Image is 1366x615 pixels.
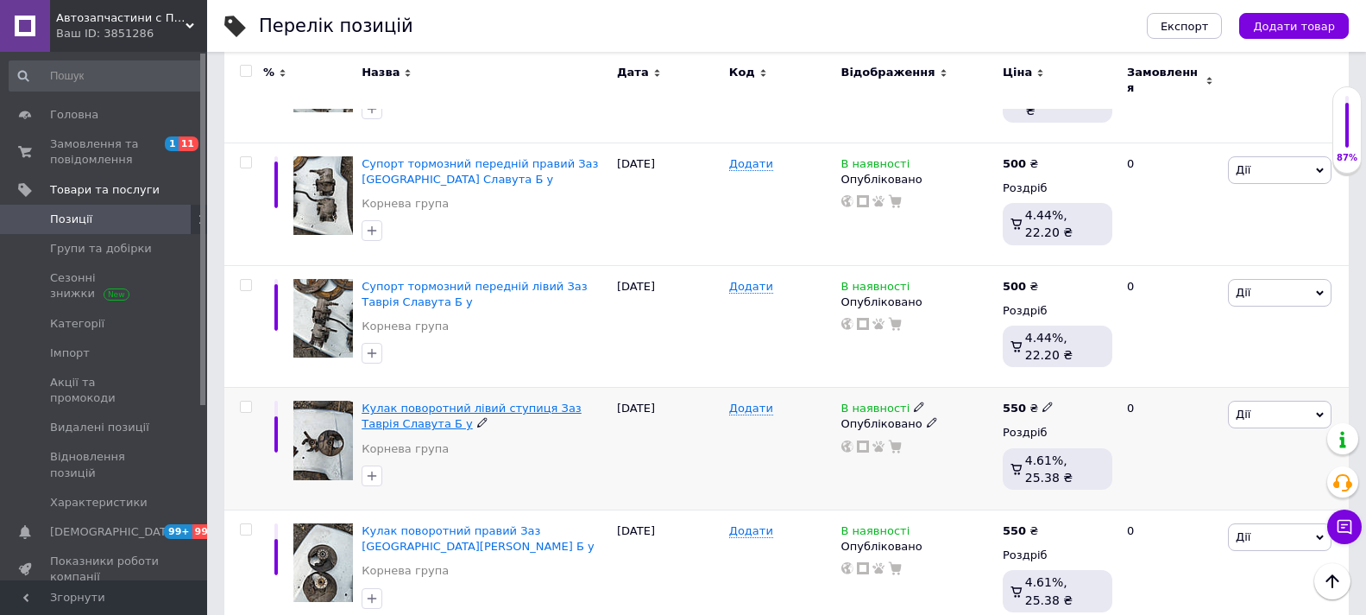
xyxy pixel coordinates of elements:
[729,402,773,415] span: Додати
[613,265,725,388] div: [DATE]
[1003,523,1038,539] div: ₴
[1314,563,1350,599] button: Наверх
[50,212,92,227] span: Позиції
[293,156,353,235] img: Суппорт тормозный передний правый Заз Таврия Славута Б у
[1236,408,1250,421] span: Дії
[50,346,90,361] span: Імпорт
[841,157,910,175] span: В наявності
[50,107,98,123] span: Головна
[729,157,773,171] span: Додати
[1236,530,1250,543] span: Дії
[1025,453,1073,485] span: 4.61%, 25.38 ₴
[841,295,995,310] div: Опубліковано
[1003,280,1026,293] b: 500
[613,388,725,510] div: [DATE]
[729,524,773,538] span: Додати
[293,523,353,602] img: Кулак поворотный правый Заз Таврия Славута Б у
[1253,20,1335,33] span: Додати товар
[362,441,449,457] a: Корнева група
[841,416,995,432] div: Опубліковано
[841,539,995,555] div: Опубліковано
[1003,402,1026,415] b: 550
[1147,13,1223,39] button: Експорт
[1003,524,1026,537] b: 550
[1127,65,1201,96] span: Замовлення
[179,136,198,151] span: 11
[1003,401,1054,416] div: ₴
[1117,265,1224,388] div: 0
[259,17,413,35] div: Перелік позицій
[1003,303,1112,319] div: Роздріб
[362,563,449,579] a: Корнева група
[50,375,160,406] span: Акції та промокоди
[1025,575,1073,606] span: 4.61%, 25.38 ₴
[362,157,598,186] a: Супорт тормозний передній правий Заз [GEOGRAPHIC_DATA] Славута Б у
[1003,279,1038,295] div: ₴
[50,241,152,257] span: Групи та добірки
[1003,156,1038,172] div: ₴
[56,26,207,41] div: Ваш ID: 3851286
[362,319,449,334] a: Корнева група
[1025,208,1073,239] span: 4.44%, 22.20 ₴
[841,65,935,80] span: Відображення
[50,495,148,510] span: Характеристики
[293,401,353,479] img: Кулак поворотный левый ступица Заз Таврия Славута Б у
[1025,331,1073,362] span: 4.44%, 22.20 ₴
[1239,13,1349,39] button: Додати товар
[362,280,587,308] a: Супорт тормозний передній лівий Заз Таврія Славута Б у
[50,420,149,435] span: Видалені позиції
[841,402,910,420] span: В наявності
[613,143,725,265] div: [DATE]
[1026,86,1099,117] span: 4.44%, 9.77 ₴
[729,280,773,294] span: Додати
[841,280,910,298] span: В наявності
[50,182,160,198] span: Товари та послуги
[1003,548,1112,563] div: Роздріб
[1161,20,1209,33] span: Експорт
[1236,163,1250,176] span: Дії
[841,172,995,187] div: Опубліковано
[1003,181,1112,196] div: Роздріб
[729,65,755,80] span: Код
[1117,388,1224,510] div: 0
[50,136,160,168] span: Замовлення та повідомлення
[50,554,160,585] span: Показники роботи компанії
[362,524,595,553] a: Кулак поворотний правий Заз [GEOGRAPHIC_DATA][PERSON_NAME] Б у
[50,270,160,301] span: Сезонні знижки
[1003,425,1112,441] div: Роздріб
[841,524,910,542] span: В наявності
[362,196,449,212] a: Корнева група
[1117,143,1224,265] div: 0
[1236,286,1250,299] span: Дії
[56,10,186,26] span: Автозапчастини с Польші.
[50,449,160,480] span: Відновлення позицій
[263,65,274,80] span: %
[617,65,649,80] span: Дата
[362,402,582,430] a: Кулак поворотний лівий ступиця Заз Таврія Славута Б у
[165,136,179,151] span: 1
[192,524,221,539] span: 99+
[293,279,353,358] img: Суппорт тормозный передний левый Заз Таврия Славута Б в
[164,524,192,539] span: 99+
[1327,510,1362,544] button: Чат з покупцем
[362,65,400,80] span: Назва
[50,524,178,540] span: [DEMOGRAPHIC_DATA]
[1333,152,1361,164] div: 87%
[1003,157,1026,170] b: 500
[1003,65,1032,80] span: Ціна
[50,316,104,332] span: Категорії
[9,60,204,92] input: Пошук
